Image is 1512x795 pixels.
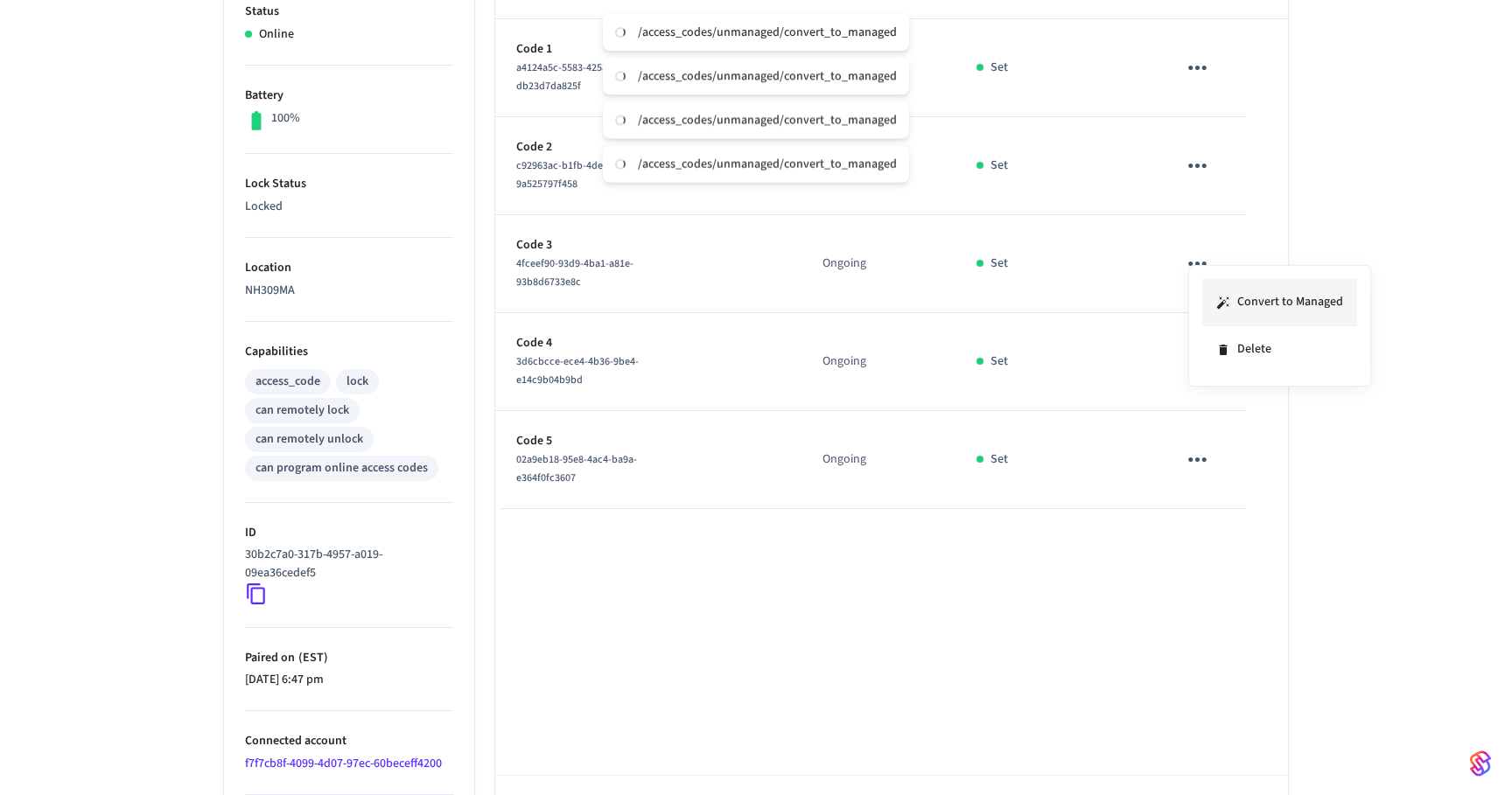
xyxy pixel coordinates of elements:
[638,157,897,172] div: /access_codes/unmanaged/convert_to_managed
[1202,279,1357,326] li: Convert to Managed
[638,24,897,40] div: /access_codes/unmanaged/convert_to_managed
[1470,750,1491,778] img: SeamLogoGradient.69752ec5.svg
[638,112,897,128] div: /access_codes/unmanaged/convert_to_managed
[1202,326,1357,373] li: Delete
[638,68,897,84] div: /access_codes/unmanaged/convert_to_managed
